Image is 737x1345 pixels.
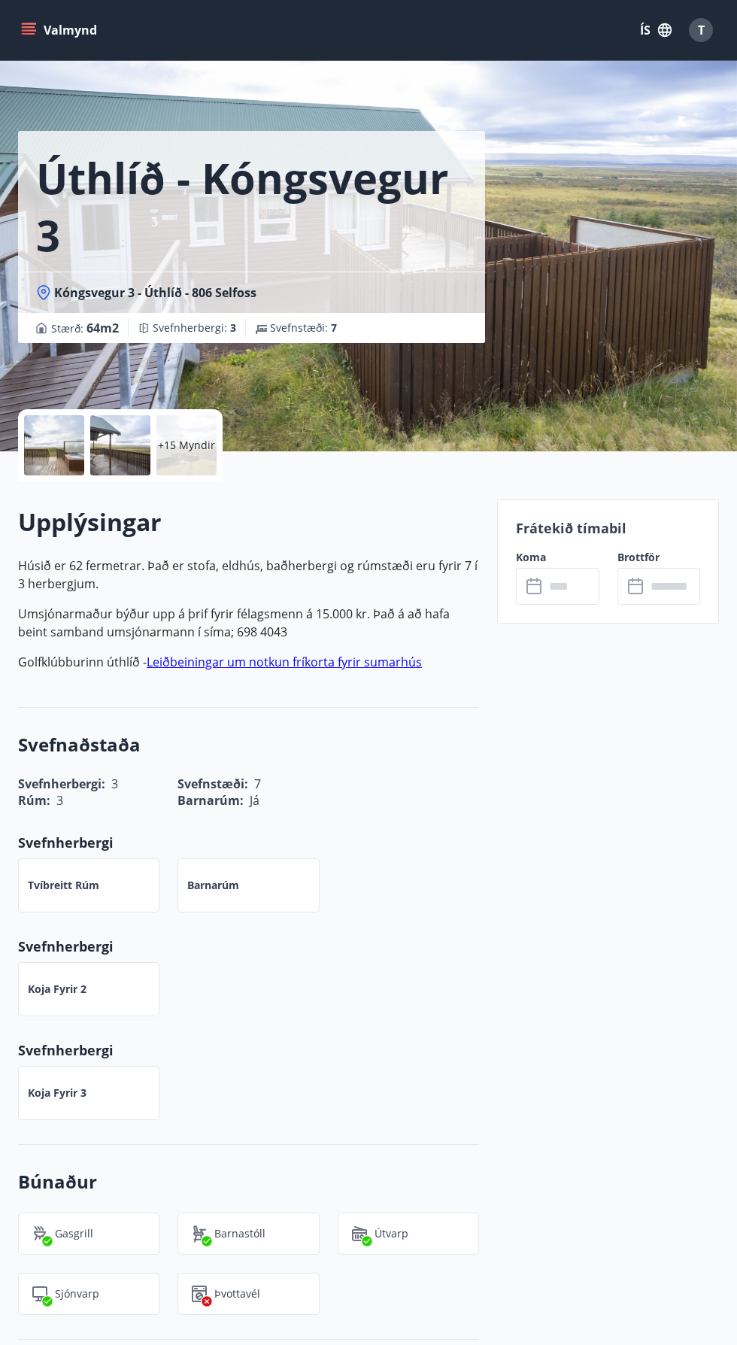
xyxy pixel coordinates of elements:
a: Leiðbeiningar um notkun fríkorta fyrir sumarhús [147,654,422,670]
button: ÍS [632,17,680,44]
p: Svefnherbergi [18,937,479,956]
p: Frátekið tímabil [516,518,700,538]
p: Útvarp [375,1226,408,1241]
h3: Búnaður [18,1169,479,1195]
p: Umsjónarmaður býður upp á þrif fyrir félagsmenn á 15.000 kr. Það á að hafa beint samband umsjónar... [18,605,479,641]
label: Koma [516,550,599,565]
span: Svefnherbergi : [153,320,236,335]
span: Barnarúm : [177,792,244,809]
h2: Upplýsingar [18,506,479,539]
p: Barnarúm [187,878,239,893]
p: Sjónvarp [55,1286,99,1301]
button: T [683,12,719,48]
span: Já [250,792,259,809]
p: +15 Myndir [158,438,215,453]
h3: Svefnaðstaða [18,732,479,758]
img: ro1VYixuww4Qdd7lsw8J65QhOwJZ1j2DOUyXo3Mt.svg [190,1225,208,1243]
p: Þvottavél [214,1286,260,1301]
p: Svefnherbergi [18,1040,479,1060]
img: HjsXMP79zaSHlY54vW4Et0sdqheuFiP1RYfGwuXf.svg [350,1225,368,1243]
label: Brottför [617,550,700,565]
span: 64 m2 [86,320,119,336]
img: mAminyBEY3mRTAfayxHTq5gfGd6GwGu9CEpuJRvg.svg [31,1285,49,1303]
p: Barnastóll [214,1226,265,1241]
span: Rúm : [18,792,50,809]
span: 3 [56,792,63,809]
p: Koja fyrir 3 [28,1085,86,1101]
img: Dl16BY4EX9PAW649lg1C3oBuIaAsR6QVDQBO2cTm.svg [190,1285,208,1303]
p: Svefnherbergi [18,833,479,852]
p: Tvíbreitt rúm [28,878,99,893]
p: Húsið er 62 fermetrar. Það er stofa, eldhús, baðherbergi og rúmstæði eru fyrir 7 í 3 herbergjum. [18,557,479,593]
h1: Úthlíð - Kóngsvegur 3 [36,149,467,263]
button: menu [18,17,103,44]
p: Golfklúbburinn úthlíð - [18,653,479,671]
span: Svefnstæði : [270,320,337,335]
span: T [698,22,705,38]
span: 3 [230,320,236,335]
p: Gasgrill [55,1226,93,1241]
span: 7 [331,320,337,335]
span: Stærð : [51,319,119,337]
img: ZXjrS3QKesehq6nQAPjaRuRTI364z8ohTALB4wBr.svg [31,1225,49,1243]
span: Kóngsvegur 3 - Úthlíð - 806 Selfoss [54,284,256,301]
p: Koja fyrir 2 [28,982,86,997]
